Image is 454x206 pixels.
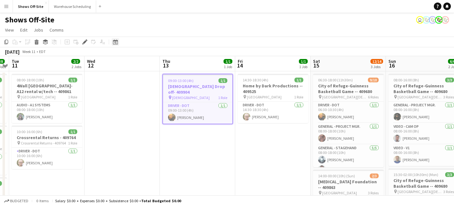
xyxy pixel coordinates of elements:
[387,62,396,69] span: 16
[31,26,46,34] a: Jobs
[416,16,424,24] app-user-avatar: Toryn Tamborello
[68,129,77,134] span: 1/1
[398,95,443,99] span: [GEOGRAPHIC_DATA][DEMOGRAPHIC_DATA]
[224,64,232,69] div: 1 Job
[20,27,27,33] span: Edit
[247,95,282,99] span: [GEOGRAPHIC_DATA]
[35,198,50,203] span: 0 items
[429,16,436,24] app-user-avatar: Labor Coordinator
[5,15,54,25] h1: Shows Off-Site
[71,59,80,64] span: 2/2
[238,58,243,64] span: Fri
[368,95,379,99] span: 6 Roles
[398,189,443,194] span: [GEOGRAPHIC_DATA][DEMOGRAPHIC_DATA]
[238,83,308,94] h3: Home by Dark Productions -- 409525
[443,95,454,99] span: 3 Roles
[322,191,357,195] span: [GEOGRAPHIC_DATA]
[162,74,233,124] app-job-card: 09:00-13:00 (4h)1/1[DEMOGRAPHIC_DATA] Drop off- 409904 [DEMOGRAPHIC_DATA]1 RoleDriver - DOT1/109:...
[313,102,384,123] app-card-role: Driver - DOT1/106:30-10:30 (4h)[PERSON_NAME]
[299,59,308,64] span: 1/1
[162,58,170,64] span: Thu
[13,0,49,13] button: Shows Off-Site
[5,49,20,55] div: [DATE]
[218,78,227,83] span: 1/1
[371,64,383,69] div: 3 Jobs
[441,16,449,24] app-user-avatar: Labor Coordinator
[86,62,95,69] span: 12
[3,26,16,34] a: View
[393,78,419,82] span: 08:00-16:00 (8h)
[313,123,384,144] app-card-role: General - Project Mgr.1/108:00-18:00 (10h)[PERSON_NAME]
[435,16,443,24] app-user-avatar: Labor Coordinator
[393,172,438,177] span: 15:30-02:00 (10h30m) (Mon)
[443,189,454,194] span: 3 Roles
[18,26,30,34] a: Edit
[21,95,55,99] span: [GEOGRAPHIC_DATA]
[313,144,384,203] app-card-role: General - Stagehand5/508:00-18:00 (10h)[PERSON_NAME][PERSON_NAME]
[322,95,368,99] span: [GEOGRAPHIC_DATA][DEMOGRAPHIC_DATA]
[163,102,232,124] app-card-role: Driver - DOT1/109:00-13:00 (4h)[PERSON_NAME]
[17,78,44,82] span: 08:00-18:00 (10h)
[55,198,181,203] div: Salary $0.00 + Expenses $0.00 + Subsistence $0.00 =
[12,126,82,169] app-job-card: 10:00-16:00 (6h)1/1Crossrental Returns - 409764 Crossrental Returns - 4097641 RoleDriver - DOT1/1...
[11,62,19,69] span: 11
[12,148,82,169] app-card-role: Driver - DOT1/110:00-16:00 (6h)[PERSON_NAME]
[318,174,355,178] span: 14:00-00:00 (10h) (Sun)
[422,16,430,24] app-user-avatar: Labor Coordinator
[68,141,77,145] span: 1 Role
[224,59,232,64] span: 1/1
[49,0,96,13] button: Warehouse Scheduling
[237,62,243,69] span: 14
[445,78,454,82] span: 3/3
[312,62,320,69] span: 15
[163,84,232,95] h3: [DEMOGRAPHIC_DATA] Drop off- 409904
[68,78,77,82] span: 1/1
[21,49,37,54] span: Week 11
[47,26,66,34] a: Comms
[313,179,384,190] h3: [MEDICAL_DATA] Foundation -- 409863
[299,64,307,69] div: 1 Job
[172,95,210,100] span: [DEMOGRAPHIC_DATA]
[68,95,77,99] span: 1 Role
[445,172,454,177] span: 3/3
[5,27,14,33] span: View
[141,198,181,203] span: Total Budgeted $0.00
[12,74,82,123] app-job-card: 08:00-18:00 (10h)1/14Wall [GEOGRAPHIC_DATA]-A12 rental w/tech -- 409861 [GEOGRAPHIC_DATA]1 RoleAu...
[87,58,95,64] span: Wed
[39,49,46,54] div: EDT
[368,191,379,195] span: 3 Roles
[238,74,308,123] app-job-card: 14:30-18:30 (4h)1/1Home by Dark Productions -- 409525 [GEOGRAPHIC_DATA]1 RoleDriver - DOT1/114:30...
[218,95,227,100] span: 1 Role
[21,141,66,145] span: Crossrental Returns - 409764
[72,64,81,69] div: 2 Jobs
[12,58,19,64] span: Tue
[168,78,194,83] span: 09:00-13:00 (4h)
[318,78,353,82] span: 06:30-18:00 (11h30m)
[294,95,303,99] span: 1 Role
[10,199,28,203] span: Budgeted
[17,129,42,134] span: 10:00-16:00 (6h)
[368,78,379,82] span: 9/10
[243,78,268,82] span: 14:30-18:30 (4h)
[313,83,384,94] h3: City of Refuge-Guinness Basketball Game -- 409680
[388,58,396,64] span: Sun
[3,197,29,204] button: Budgeted
[49,27,64,33] span: Comms
[370,174,379,178] span: 2/3
[294,78,303,82] span: 1/1
[12,102,82,123] app-card-role: Audio - A1 Systems1/108:00-18:00 (10h)[PERSON_NAME]
[313,58,320,64] span: Sat
[370,59,383,64] span: 12/14
[12,135,82,140] h3: Crossrental Returns - 409764
[238,102,308,123] app-card-role: Driver - DOT1/114:30-18:30 (4h)[PERSON_NAME]
[313,74,384,167] app-job-card: 06:30-18:00 (11h30m)9/10City of Refuge-Guinness Basketball Game -- 409680 [GEOGRAPHIC_DATA][DEMOG...
[12,83,82,94] h3: 4Wall [GEOGRAPHIC_DATA]-A12 rental w/tech -- 409861
[161,62,170,69] span: 13
[34,27,43,33] span: Jobs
